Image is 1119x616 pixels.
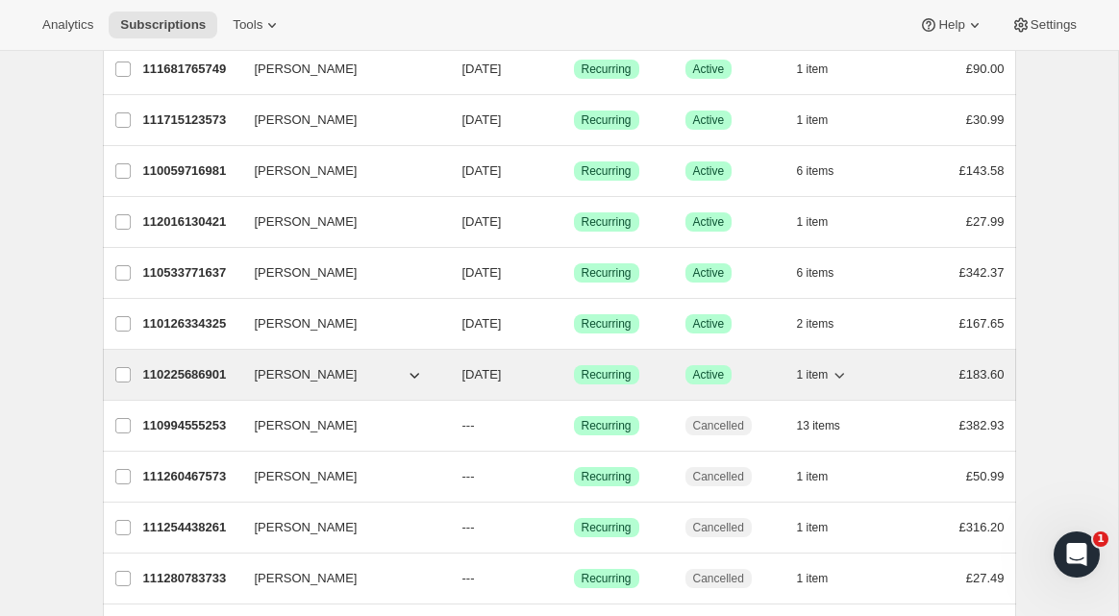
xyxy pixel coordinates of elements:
span: --- [462,418,475,432]
div: 111280783733[PERSON_NAME]---SuccessRecurringCancelled1 item£27.49 [143,565,1005,592]
span: 1 item [797,367,829,382]
span: Settings [1031,17,1077,33]
button: [PERSON_NAME] [243,563,435,594]
button: Subscriptions [109,12,217,38]
span: [DATE] [462,112,502,127]
button: Help [908,12,995,38]
span: [PERSON_NAME] [255,60,358,79]
span: Active [693,163,725,179]
span: 1 [1093,531,1108,547]
span: 1 item [797,571,829,586]
span: Cancelled [693,520,744,535]
div: 112016130421[PERSON_NAME][DATE]SuccessRecurringSuccessActive1 item£27.99 [143,209,1005,235]
span: £27.49 [966,571,1005,585]
span: Recurring [582,62,632,77]
button: Analytics [31,12,105,38]
span: Active [693,62,725,77]
span: Recurring [582,469,632,484]
span: [PERSON_NAME] [255,111,358,130]
button: 13 items [797,412,861,439]
button: [PERSON_NAME] [243,258,435,288]
span: [DATE] [462,214,502,229]
button: [PERSON_NAME] [243,410,435,441]
span: £50.99 [966,469,1005,483]
span: Recurring [582,316,632,332]
span: [PERSON_NAME] [255,314,358,333]
button: 1 item [797,463,850,490]
span: Active [693,316,725,332]
span: Active [693,112,725,128]
div: 111681765749[PERSON_NAME][DATE]SuccessRecurringSuccessActive1 item£90.00 [143,56,1005,83]
button: [PERSON_NAME] [243,207,435,237]
span: [PERSON_NAME] [255,161,358,181]
button: Settings [1000,12,1088,38]
span: Recurring [582,265,632,281]
div: 110059716981[PERSON_NAME][DATE]SuccessRecurringSuccessActive6 items£143.58 [143,158,1005,185]
span: [PERSON_NAME] [255,212,358,232]
p: 110994555253 [143,416,239,435]
span: [PERSON_NAME] [255,416,358,435]
div: 110994555253[PERSON_NAME]---SuccessRecurringCancelled13 items£382.93 [143,412,1005,439]
span: 6 items [797,163,834,179]
span: Help [938,17,964,33]
button: 1 item [797,56,850,83]
span: [PERSON_NAME] [255,518,358,537]
button: 6 items [797,158,856,185]
span: [DATE] [462,265,502,280]
span: 1 item [797,214,829,230]
span: --- [462,571,475,585]
span: £143.58 [959,163,1005,178]
button: [PERSON_NAME] [243,156,435,186]
span: 1 item [797,112,829,128]
div: 111715123573[PERSON_NAME][DATE]SuccessRecurringSuccessActive1 item£30.99 [143,107,1005,134]
span: Recurring [582,571,632,586]
span: Recurring [582,520,632,535]
button: 1 item [797,565,850,592]
span: 1 item [797,520,829,535]
span: [PERSON_NAME] [255,263,358,283]
span: £342.37 [959,265,1005,280]
span: [PERSON_NAME] [255,467,358,486]
span: £382.93 [959,418,1005,432]
span: £27.99 [966,214,1005,229]
span: [DATE] [462,62,502,76]
span: 1 item [797,62,829,77]
span: Analytics [42,17,93,33]
span: --- [462,469,475,483]
div: 111254438261[PERSON_NAME]---SuccessRecurringCancelled1 item£316.20 [143,514,1005,541]
span: Cancelled [693,571,744,586]
button: Tools [221,12,293,38]
p: 111260467573 [143,467,239,486]
span: [PERSON_NAME] [255,365,358,384]
span: Cancelled [693,418,744,433]
span: Recurring [582,163,632,179]
p: 110059716981 [143,161,239,181]
span: £183.60 [959,367,1005,382]
button: [PERSON_NAME] [243,308,435,339]
span: [DATE] [462,163,502,178]
span: £30.99 [966,112,1005,127]
p: 111280783733 [143,569,239,588]
p: 111254438261 [143,518,239,537]
button: [PERSON_NAME] [243,54,435,85]
p: 112016130421 [143,212,239,232]
button: [PERSON_NAME] [243,105,435,136]
p: 111681765749 [143,60,239,79]
button: 6 items [797,259,856,286]
button: 1 item [797,361,850,388]
span: Recurring [582,418,632,433]
span: 1 item [797,469,829,484]
span: Cancelled [693,469,744,484]
div: 110126334325[PERSON_NAME][DATE]SuccessRecurringSuccessActive2 items£167.65 [143,310,1005,337]
span: Recurring [582,367,632,382]
p: 110533771637 [143,263,239,283]
span: Recurring [582,214,632,230]
span: Recurring [582,112,632,128]
div: 110533771637[PERSON_NAME][DATE]SuccessRecurringSuccessActive6 items£342.37 [143,259,1005,286]
span: £316.20 [959,520,1005,534]
iframe: Intercom live chat [1054,531,1100,578]
button: [PERSON_NAME] [243,461,435,492]
p: 111715123573 [143,111,239,130]
p: 110225686901 [143,365,239,384]
span: 6 items [797,265,834,281]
